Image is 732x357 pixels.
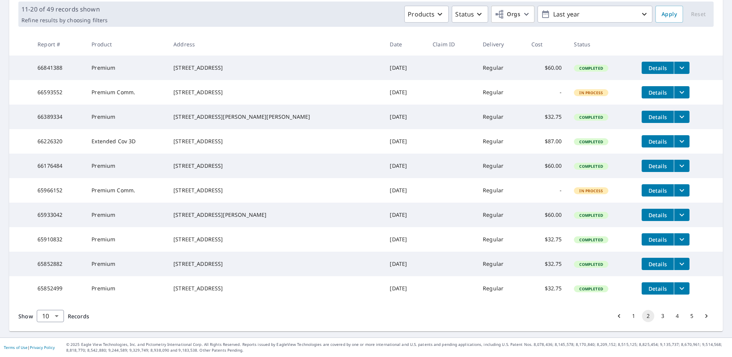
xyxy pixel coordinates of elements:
button: Status [452,6,488,23]
span: Completed [575,139,607,144]
div: [STREET_ADDRESS] [173,236,377,243]
td: 65852499 [31,276,85,301]
th: Status [568,33,635,56]
td: [DATE] [384,80,426,105]
button: filesDropdownBtn-66176484 [674,160,690,172]
button: detailsBtn-65966152 [642,184,674,197]
p: © 2025 Eagle View Technologies, Inc. and Pictometry International Corp. All Rights Reserved. Repo... [66,342,728,353]
button: Go to page 3 [657,310,669,322]
td: 66389334 [31,105,85,129]
button: detailsBtn-65933042 [642,209,674,221]
button: detailsBtn-65852499 [642,282,674,295]
p: Refine results by choosing filters [21,17,108,24]
button: filesDropdownBtn-66226320 [674,135,690,147]
button: filesDropdownBtn-65933042 [674,209,690,221]
td: Regular [477,178,525,203]
span: Details [646,187,669,194]
span: In Process [575,188,608,193]
td: Premium [85,252,167,276]
td: 65852882 [31,252,85,276]
span: In Process [575,90,608,95]
div: [STREET_ADDRESS] [173,285,377,292]
span: Apply [662,10,677,19]
p: Last year [550,8,640,21]
button: detailsBtn-66841388 [642,62,674,74]
td: Regular [477,105,525,129]
td: Premium Comm. [85,178,167,203]
button: Products [404,6,449,23]
th: Date [384,33,426,56]
button: Go to next page [700,310,712,322]
td: [DATE] [384,227,426,252]
span: Completed [575,66,607,71]
div: [STREET_ADDRESS] [173,64,377,72]
div: [STREET_ADDRESS] [173,162,377,170]
th: Claim ID [426,33,477,56]
td: Premium [85,105,167,129]
span: Completed [575,115,607,120]
button: filesDropdownBtn-65910832 [674,233,690,246]
button: Apply [655,6,683,23]
td: 65910832 [31,227,85,252]
td: Regular [477,129,525,154]
td: Extended Cov 3D [85,129,167,154]
span: Details [646,236,669,243]
div: [STREET_ADDRESS] [173,138,377,145]
span: Orgs [495,10,520,19]
td: $60.00 [525,203,568,227]
button: Go to page 1 [627,310,640,322]
p: 11-20 of 49 records shown [21,5,108,14]
nav: pagination navigation [612,310,714,322]
span: Details [646,211,669,219]
button: filesDropdownBtn-66389334 [674,111,690,123]
span: Details [646,162,669,170]
button: filesDropdownBtn-65852882 [674,258,690,270]
td: $32.75 [525,105,568,129]
td: [DATE] [384,56,426,80]
button: detailsBtn-66389334 [642,111,674,123]
td: Premium [85,154,167,178]
td: [DATE] [384,178,426,203]
button: detailsBtn-66226320 [642,135,674,147]
button: page 2 [642,310,654,322]
button: detailsBtn-65852882 [642,258,674,270]
span: Completed [575,262,607,267]
span: Details [646,260,669,268]
button: detailsBtn-66593552 [642,86,674,98]
td: 65966152 [31,178,85,203]
button: detailsBtn-65910832 [642,233,674,246]
td: [DATE] [384,276,426,301]
button: filesDropdownBtn-65852499 [674,282,690,295]
span: Details [646,89,669,96]
td: Regular [477,56,525,80]
a: Privacy Policy [30,345,55,350]
p: | [4,345,55,350]
p: Products [408,10,435,19]
button: Orgs [491,6,534,23]
th: Report # [31,33,85,56]
div: [STREET_ADDRESS][PERSON_NAME] [173,211,377,219]
td: Regular [477,154,525,178]
td: $60.00 [525,56,568,80]
th: Address [167,33,384,56]
div: [STREET_ADDRESS] [173,260,377,268]
button: filesDropdownBtn-65966152 [674,184,690,197]
button: Go to page 5 [686,310,698,322]
div: Show 10 records [37,310,64,322]
td: Regular [477,203,525,227]
td: 65933042 [31,203,85,227]
td: Premium [85,227,167,252]
th: Product [85,33,167,56]
td: $87.00 [525,129,568,154]
td: $32.75 [525,252,568,276]
td: - [525,80,568,105]
td: $32.75 [525,227,568,252]
td: 66593552 [31,80,85,105]
button: Go to page 4 [671,310,683,322]
td: Premium [85,56,167,80]
p: Status [455,10,474,19]
span: Completed [575,213,607,218]
td: 66176484 [31,154,85,178]
td: Regular [477,276,525,301]
td: [DATE] [384,203,426,227]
